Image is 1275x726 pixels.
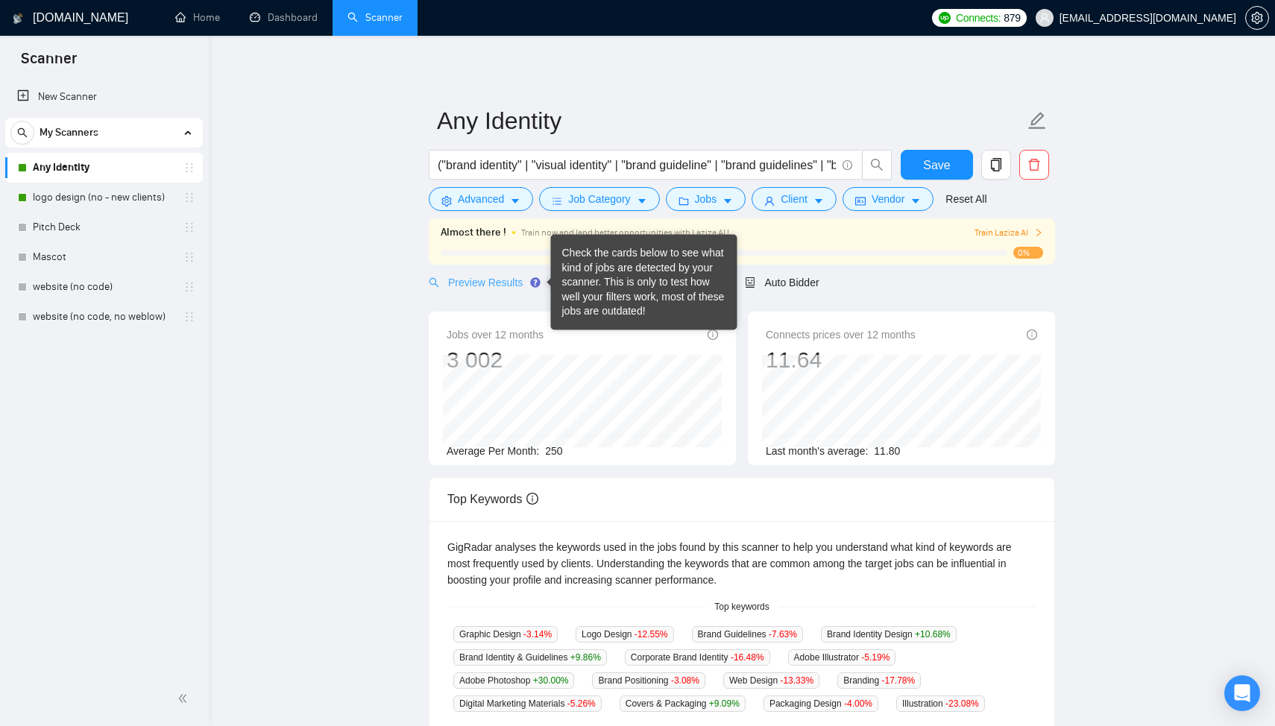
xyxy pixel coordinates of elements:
span: edit [1027,111,1047,130]
span: Connects: [956,10,1001,26]
button: copy [981,150,1011,180]
span: Preview Results [429,277,536,288]
img: upwork-logo.png [939,12,951,24]
span: caret-down [510,195,520,206]
span: bars [552,195,562,206]
a: dashboardDashboard [250,11,318,24]
span: 11.80 [874,445,900,457]
button: barsJob Categorycaret-down [539,187,659,211]
span: Scanner [9,48,89,79]
span: delete [1020,158,1048,171]
span: caret-down [910,195,921,206]
img: logo [13,7,23,31]
span: -5.19 % [861,652,890,663]
span: Brand Guidelines [692,626,803,643]
span: holder [183,281,195,293]
span: idcard [855,195,866,206]
span: -4.00 % [844,698,872,709]
span: Jobs over 12 months [447,326,544,343]
span: -17.78 % [882,675,916,686]
div: Tooltip anchor [529,276,542,289]
span: Packaging Design [764,695,878,712]
span: Advanced [458,191,504,207]
span: -5.26 % [567,698,596,709]
span: setting [441,195,452,206]
span: user [1039,13,1050,23]
a: searchScanner [347,11,403,24]
span: info-circle [526,493,538,505]
div: Check the cards below to see what kind of jobs are detected by your scanner. This is only to test... [562,246,726,319]
span: Train now and land better opportunities with Laziza AI ! [521,227,729,238]
span: 250 [545,445,562,457]
span: caret-down [722,195,733,206]
span: Corporate Brand Identity [625,649,770,666]
span: Job Category [568,191,630,207]
button: Train Laziza AI [975,226,1043,240]
span: holder [183,311,195,323]
span: Branding [837,672,921,689]
span: info-circle [843,160,852,170]
span: setting [1246,12,1268,24]
span: right [1034,228,1043,237]
span: Logo Design [576,626,673,643]
span: Graphic Design [453,626,558,643]
span: Web Design [723,672,819,689]
a: New Scanner [17,82,191,112]
span: holder [183,221,195,233]
button: search [862,150,892,180]
input: Search Freelance Jobs... [438,156,836,174]
a: setting [1245,12,1269,24]
span: info-circle [708,329,718,340]
span: +10.68 % [915,629,951,640]
span: search [863,158,891,171]
span: -13.33 % [780,675,813,686]
button: idcardVendorcaret-down [843,187,934,211]
span: +9.09 % [709,698,740,709]
span: holder [183,251,195,263]
span: Brand Positioning [592,672,705,689]
span: Jobs [695,191,717,207]
span: caret-down [813,195,824,206]
li: My Scanners [5,118,203,332]
span: Illustration [896,695,985,712]
a: website (no code, no weblow) [33,302,174,332]
span: copy [982,158,1010,171]
div: 3 002 [447,346,544,374]
span: -23.08 % [945,698,979,709]
span: Brand Identity Design [821,626,957,643]
span: -16.48 % [731,652,764,663]
span: Digital Marketing Materials [453,695,602,712]
div: GigRadar analyses the keywords used in the jobs found by this scanner to help you understand what... [447,539,1036,588]
div: Open Intercom Messenger [1224,675,1260,711]
span: Adobe Illustrator [788,649,896,666]
button: folderJobscaret-down [666,187,746,211]
a: logo design (no - new clients) [33,183,174,212]
button: setting [1245,6,1269,30]
span: Brand Identity & Guidelines [453,649,607,666]
span: Last month's average: [766,445,868,457]
span: +30.00 % [533,675,569,686]
a: homeHome [175,11,220,24]
span: -7.63 % [769,629,797,640]
span: info-circle [1027,329,1037,340]
span: Average Per Month: [447,445,539,457]
span: holder [183,162,195,174]
span: Almost there ! [441,224,506,241]
span: Covers & Packaging [620,695,746,712]
span: Vendor [872,191,904,207]
span: Auto Bidder [745,277,819,288]
span: -12.55 % [635,629,668,640]
a: website (no code) [33,272,174,302]
span: Save [923,156,950,174]
span: Top keywords [705,600,778,614]
span: double-left [177,691,192,706]
a: Pitch Deck [33,212,174,242]
a: Reset All [945,191,986,207]
div: 11.64 [766,346,916,374]
a: Mascot [33,242,174,272]
span: Client [781,191,807,207]
span: folder [679,195,689,206]
span: robot [745,277,755,288]
span: Adobe Photoshop [453,672,574,689]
